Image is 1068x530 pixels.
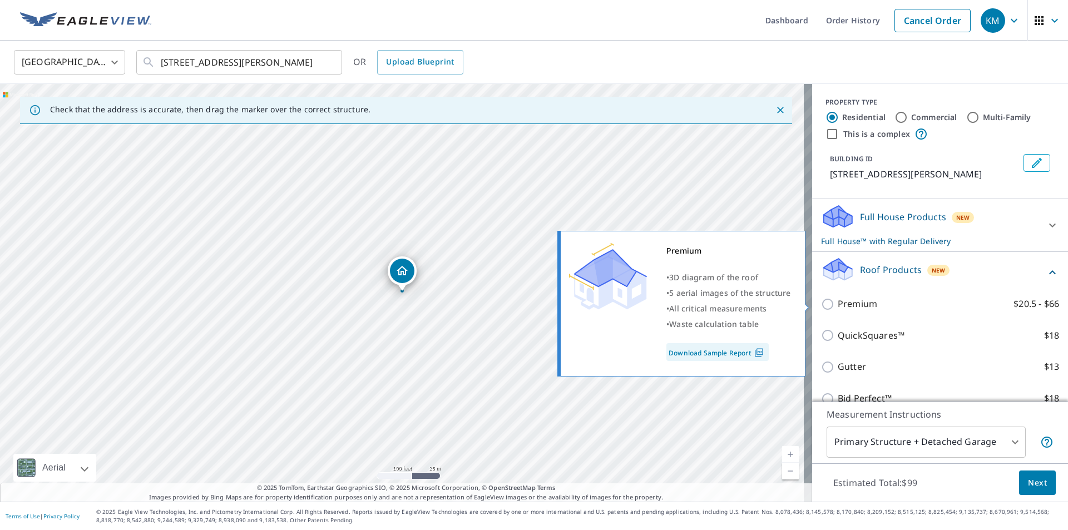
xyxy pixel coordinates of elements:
[96,508,1062,524] p: © 2025 Eagle View Technologies, Inc. and Pictometry International Corp. All Rights Reserved. Repo...
[1028,476,1047,490] span: Next
[821,204,1059,247] div: Full House ProductsNewFull House™ with Regular Delivery
[666,285,791,301] div: •
[824,470,926,495] p: Estimated Total: $99
[377,50,463,75] a: Upload Blueprint
[1013,297,1059,311] p: $20.5 - $66
[257,483,556,493] span: © 2025 TomTom, Earthstar Geographics SIO, © 2025 Microsoft Corporation, ©
[830,154,873,164] p: BUILDING ID
[956,213,970,222] span: New
[838,329,904,343] p: QuickSquares™
[669,303,767,314] span: All critical measurements
[13,454,96,482] div: Aerial
[161,47,319,78] input: Search by address or latitude-longitude
[388,256,417,291] div: Dropped pin, building 1, Residential property, 3263 Highway 9 Marion, SC 29571
[838,392,892,405] p: Bid Perfect™
[838,360,866,374] p: Gutter
[932,266,946,275] span: New
[1023,154,1050,172] button: Edit building 1
[860,263,922,276] p: Roof Products
[1044,329,1059,343] p: $18
[838,297,877,311] p: Premium
[751,348,767,358] img: Pdf Icon
[666,243,791,259] div: Premium
[669,319,759,329] span: Waste calculation table
[488,483,535,492] a: OpenStreetMap
[39,454,69,482] div: Aerial
[843,128,910,140] label: This is a complex
[842,112,886,123] label: Residential
[827,408,1054,421] p: Measurement Instructions
[782,463,799,479] a: Current Level 18, Zoom Out
[43,512,80,520] a: Privacy Policy
[983,112,1031,123] label: Multi-Family
[1044,360,1059,374] p: $13
[860,210,946,224] p: Full House Products
[981,8,1005,33] div: KM
[6,512,40,520] a: Terms of Use
[830,167,1019,181] p: [STREET_ADDRESS][PERSON_NAME]
[1019,470,1056,496] button: Next
[386,55,454,69] span: Upload Blueprint
[1044,392,1059,405] p: $18
[669,272,758,283] span: 3D diagram of the roof
[773,103,788,117] button: Close
[6,513,80,519] p: |
[666,316,791,332] div: •
[666,301,791,316] div: •
[537,483,556,492] a: Terms
[14,47,125,78] div: [GEOGRAPHIC_DATA]
[821,256,1059,288] div: Roof ProductsNew
[911,112,957,123] label: Commercial
[821,235,1039,247] p: Full House™ with Regular Delivery
[1040,435,1054,449] span: Your report will include the primary structure and a detached garage if one exists.
[666,270,791,285] div: •
[894,9,971,32] a: Cancel Order
[666,343,769,361] a: Download Sample Report
[827,427,1026,458] div: Primary Structure + Detached Garage
[669,288,790,298] span: 5 aerial images of the structure
[353,50,463,75] div: OR
[20,12,151,29] img: EV Logo
[50,105,370,115] p: Check that the address is accurate, then drag the marker over the correct structure.
[782,446,799,463] a: Current Level 18, Zoom In
[825,97,1055,107] div: PROPERTY TYPE
[569,243,647,310] img: Premium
